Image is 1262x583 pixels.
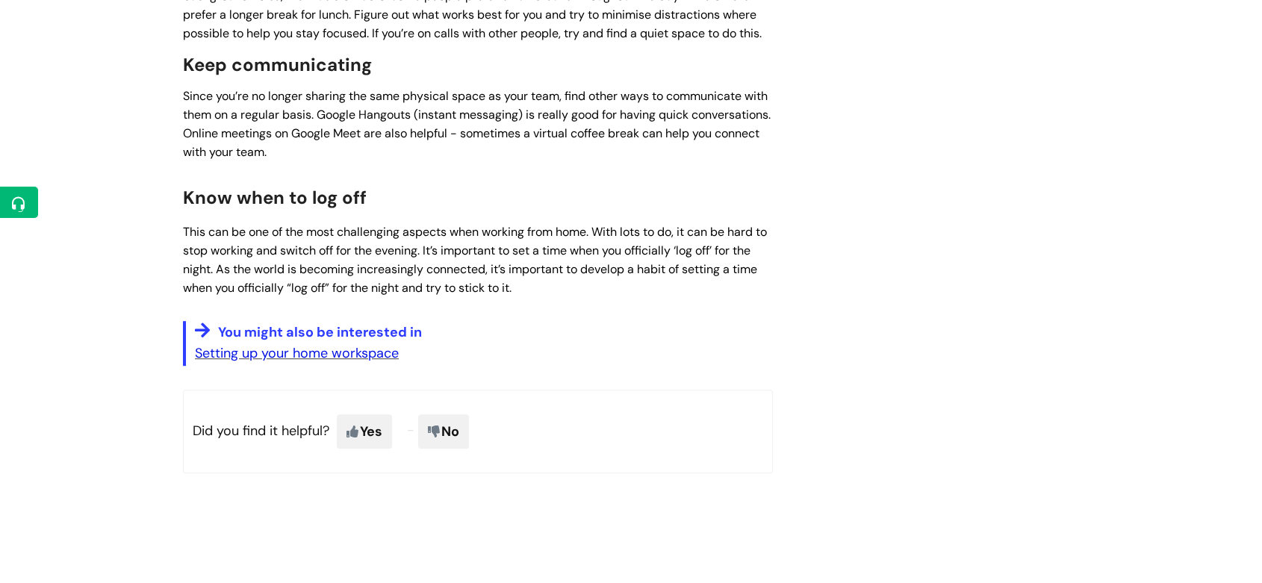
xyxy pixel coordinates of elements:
[183,88,771,159] span: Since you’re no longer sharing the same physical space as your team, find other ways to communica...
[418,414,469,449] span: No
[195,344,399,362] a: Setting up your home workspace
[183,224,767,295] span: This can be one of the most challenging aspects when working from home. With lots to do, it can b...
[183,186,367,209] span: Know when to log off
[337,414,392,449] span: Yes
[183,53,372,76] span: Keep communicating
[183,390,773,473] p: Did you find it helpful?
[218,323,422,341] span: You might also be interested in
